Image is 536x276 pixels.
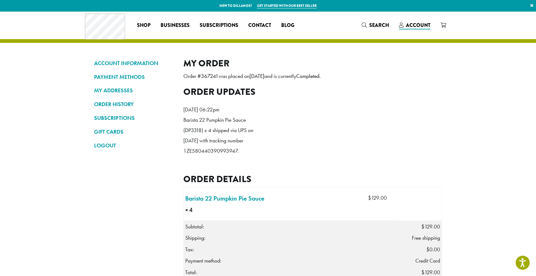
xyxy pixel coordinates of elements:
[201,73,218,79] mark: 367241
[421,223,440,230] span: 129.00
[94,72,174,82] a: PAYMENT METHODS
[184,232,398,243] th: Shipping:
[421,269,440,276] span: 129.00
[94,113,174,123] a: SUBSCRIPTIONS
[183,58,442,69] h2: My Order
[421,269,424,276] span: $
[160,22,190,29] span: Businesses
[398,255,442,266] td: Credit Card
[183,174,442,185] h2: Order details
[185,194,264,203] a: Barista 22 Pumpkin Pie Sauce
[94,85,174,96] a: MY ADDRESSES
[184,244,398,255] th: Tax:
[94,140,174,151] a: LOGOUT
[426,246,440,253] span: 0.00
[369,22,389,29] span: Search
[248,22,271,29] span: Contact
[184,221,398,233] th: Subtotal:
[421,223,424,230] span: $
[184,255,398,266] th: Payment method:
[132,20,155,30] a: Shop
[94,99,174,110] a: ORDER HISTORY
[368,194,387,201] bdi: 129.00
[250,73,264,79] mark: [DATE]
[185,206,213,214] strong: × 4
[183,71,442,81] p: Order # was placed on and is currently .
[94,58,174,69] a: ACCOUNT INFORMATION
[426,246,429,253] span: $
[257,3,317,8] a: Get started with our best seller
[183,115,255,156] p: Barista 22 Pumpkin Pie Sauce (DP3318) x 4 shipped via UPS on [DATE] with tracking number 1ZE58044...
[200,22,238,29] span: Subscriptions
[183,86,442,97] h2: Order updates
[398,232,442,243] td: Free shipping
[94,126,174,137] a: GIFT CARDS
[357,20,394,30] a: Search
[296,73,319,79] mark: Completed
[368,194,371,201] span: $
[281,22,294,29] span: Blog
[406,22,430,29] span: Account
[137,22,150,29] span: Shop
[183,105,255,115] p: [DATE] 06:22pm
